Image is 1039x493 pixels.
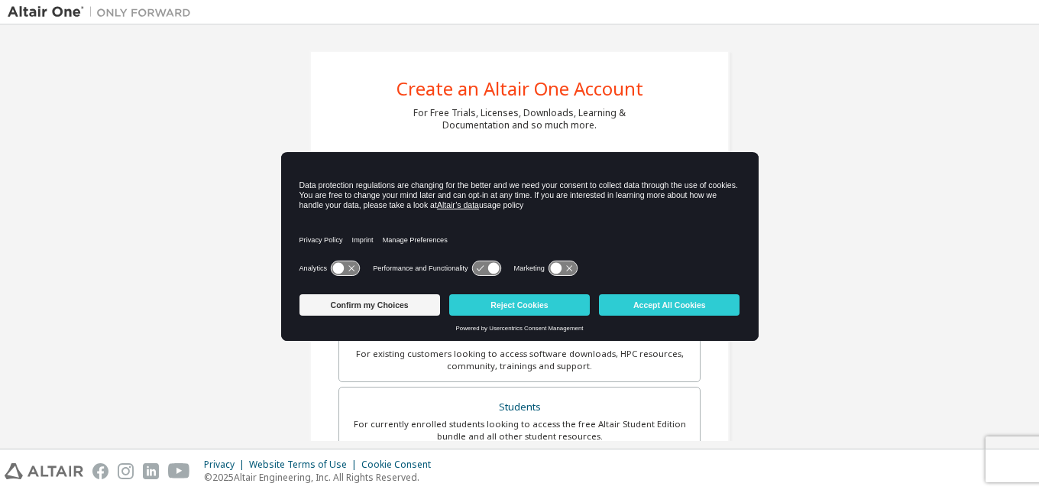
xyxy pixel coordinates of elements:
div: Privacy [204,459,249,471]
div: Students [348,397,691,418]
img: altair_logo.svg [5,463,83,479]
p: © 2025 Altair Engineering, Inc. All Rights Reserved. [204,471,440,484]
img: instagram.svg [118,463,134,479]
img: linkedin.svg [143,463,159,479]
div: For Free Trials, Licenses, Downloads, Learning & Documentation and so much more. [413,107,626,131]
img: Altair One [8,5,199,20]
div: For existing customers looking to access software downloads, HPC resources, community, trainings ... [348,348,691,372]
div: Website Terms of Use [249,459,361,471]
img: youtube.svg [168,463,190,479]
img: facebook.svg [92,463,108,479]
div: Create an Altair One Account [397,79,643,98]
div: For currently enrolled students looking to access the free Altair Student Edition bundle and all ... [348,418,691,443]
div: Cookie Consent [361,459,440,471]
